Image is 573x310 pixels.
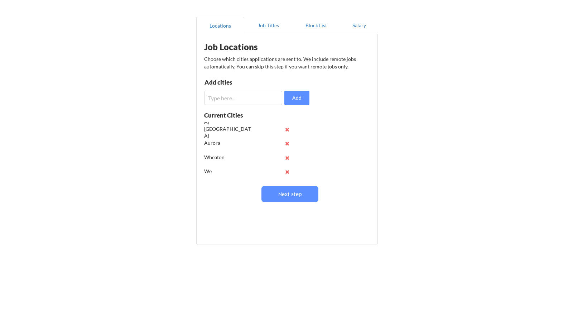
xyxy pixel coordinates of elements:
[196,17,244,34] button: Locations
[204,139,251,147] div: Aurora
[244,17,292,34] button: Job Titles
[292,17,340,34] button: Block List
[340,17,378,34] button: Salary
[204,112,259,118] div: Current Cities
[204,154,251,161] div: Wheaton
[204,79,279,85] div: Add cities
[284,91,309,105] button: Add
[204,43,295,51] div: Job Locations
[204,55,369,70] div: Choose which cities applications are sent to. We include remote jobs automatically. You can skip ...
[261,186,318,202] button: Next step
[204,91,282,105] input: Type here...
[204,125,251,139] div: [GEOGRAPHIC_DATA]
[204,168,251,175] div: We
